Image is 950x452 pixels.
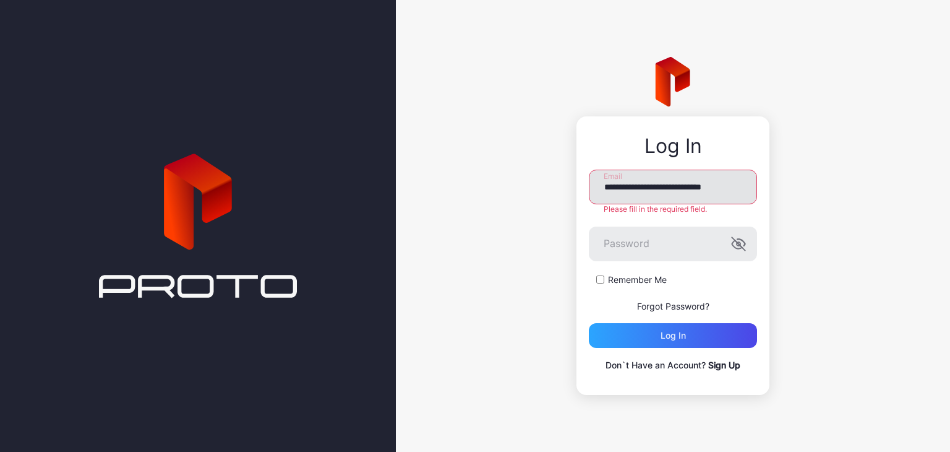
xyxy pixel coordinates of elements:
input: Password [589,227,757,261]
a: Forgot Password? [637,301,709,311]
button: Log in [589,323,757,348]
a: Sign Up [708,360,740,370]
div: Log in [661,331,686,341]
div: Please fill in the required field. [589,204,757,214]
button: Password [731,237,746,251]
div: Log In [589,135,757,157]
input: Email [589,170,757,204]
label: Remember Me [608,274,667,286]
p: Don`t Have an Account? [589,358,757,373]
